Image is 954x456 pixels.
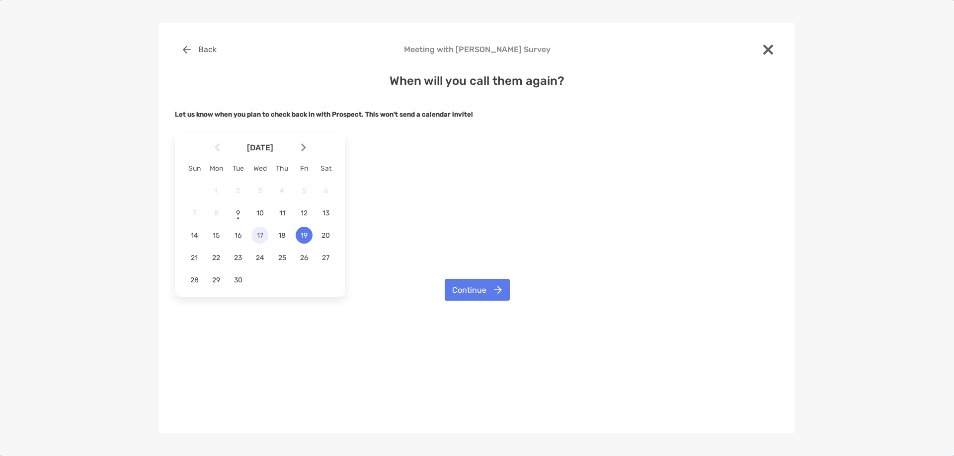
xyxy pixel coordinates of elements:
[208,209,225,217] span: 8
[318,231,334,240] span: 20
[251,187,268,195] span: 3
[175,45,779,54] h4: Meeting with [PERSON_NAME] Survey
[230,209,246,217] span: 9
[271,164,293,173] div: Thu
[251,254,268,262] span: 24
[296,209,313,217] span: 12
[296,231,313,240] span: 19
[183,164,205,173] div: Sun
[494,286,502,294] img: button icon
[183,46,191,54] img: button icon
[175,111,779,118] h5: Let us know when you plan to check back in with Prospect.
[296,254,313,262] span: 26
[208,254,225,262] span: 22
[274,187,291,195] span: 4
[208,187,225,195] span: 1
[208,231,225,240] span: 15
[208,276,225,284] span: 29
[249,164,271,173] div: Wed
[230,187,246,195] span: 2
[222,143,299,152] span: [DATE]
[318,254,334,262] span: 27
[274,231,291,240] span: 18
[251,209,268,217] span: 10
[293,164,315,173] div: Fri
[227,164,249,173] div: Tue
[296,187,313,195] span: 5
[205,164,227,173] div: Mon
[315,164,337,173] div: Sat
[175,39,224,61] button: Back
[186,254,203,262] span: 21
[186,276,203,284] span: 28
[230,231,246,240] span: 16
[175,74,779,88] h4: When will you call them again?
[318,187,334,195] span: 6
[215,143,220,152] img: Arrow icon
[274,254,291,262] span: 25
[186,209,203,217] span: 7
[186,231,203,240] span: 14
[445,279,510,301] button: Continue
[318,209,334,217] span: 13
[274,209,291,217] span: 11
[251,231,268,240] span: 17
[365,111,473,118] strong: This won't send a calendar invite!
[301,143,306,152] img: Arrow icon
[230,276,246,284] span: 30
[763,45,773,55] img: close modal
[230,254,246,262] span: 23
